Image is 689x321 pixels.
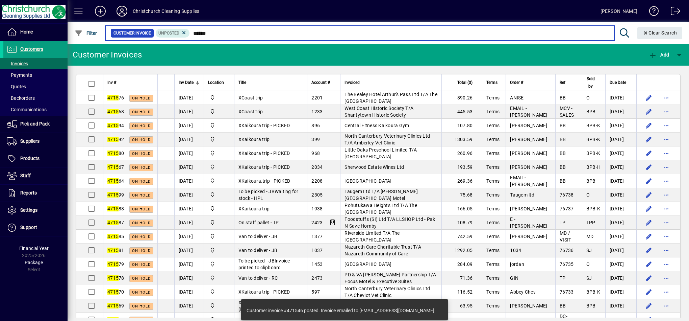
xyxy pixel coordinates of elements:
[3,116,68,133] a: Pick and Pack
[510,79,523,86] span: Order #
[643,189,654,200] button: Edit
[20,29,33,35] span: Home
[107,192,124,198] span: 99
[441,174,482,188] td: 269.36
[3,219,68,236] a: Support
[20,190,37,196] span: Reports
[661,162,672,173] button: More options
[560,178,566,184] span: BB
[238,164,290,170] span: XKaikoura trip - PICKED
[3,202,68,219] a: Settings
[441,146,482,160] td: 260.96
[107,79,116,86] span: Inv #
[311,178,323,184] span: 2208
[586,248,592,253] span: SJ
[238,234,278,239] span: Van to deliver - JB
[132,193,151,198] span: On hold
[311,248,323,253] span: 1037
[610,79,632,86] div: Due Date
[75,30,97,36] span: Filter
[107,137,124,142] span: 92
[107,123,119,128] em: 4715
[132,110,151,114] span: On hold
[605,244,636,257] td: [DATE]
[20,46,43,52] span: Customers
[20,173,31,178] span: Staff
[605,174,636,188] td: [DATE]
[132,207,151,211] span: On hold
[605,160,636,174] td: [DATE]
[20,138,40,144] span: Suppliers
[637,27,683,39] button: Clear
[605,216,636,230] td: [DATE]
[649,52,669,58] span: Add
[238,189,299,201] span: To be picked - JBWaiting for stock - HPL
[174,230,204,244] td: [DATE]
[560,106,574,118] span: MCV - SALES
[441,105,482,119] td: 445.53
[661,203,672,214] button: More options
[344,178,391,184] span: [GEOGRAPHIC_DATA]
[344,79,437,86] div: Invoiced
[661,259,672,270] button: More options
[441,188,482,202] td: 75.68
[311,206,323,211] span: 1938
[560,248,573,253] span: 76736
[605,91,636,105] td: [DATE]
[661,300,672,311] button: More options
[647,49,671,61] button: Add
[3,81,68,92] a: Quotes
[174,285,204,299] td: [DATE]
[7,61,28,66] span: Invoices
[238,123,290,128] span: XKaikoura trip - PICKED
[311,220,323,225] span: 2423
[7,95,35,101] span: Backorders
[158,31,179,36] span: Unposted
[107,234,124,239] span: 85
[510,123,547,128] span: [PERSON_NAME]
[111,5,133,17] button: Profile
[311,234,323,239] span: 1377
[510,95,524,100] span: ANISE
[586,75,595,90] span: Sold by
[25,260,43,265] span: Package
[107,109,119,114] em: 4715
[208,205,230,212] span: Christchurch Cleaning Supplies Ltd
[132,249,151,253] span: On hold
[107,261,124,267] span: 79
[132,124,151,128] span: On hold
[3,69,68,81] a: Payments
[132,165,151,170] span: On hold
[20,207,37,213] span: Settings
[510,192,534,198] span: Taugem ltd
[208,122,230,129] span: Christchurch Cleaning Supplies Ltd
[3,150,68,167] a: Products
[661,273,672,283] button: More options
[311,261,323,267] span: 1453
[208,233,230,240] span: Christchurch Cleaning Supplies Ltd
[605,202,636,216] td: [DATE]
[311,123,320,128] span: 896
[560,220,566,225] span: TP
[666,1,681,23] a: Logout
[208,94,230,101] span: Christchurch Cleaning Supplies Ltd
[486,178,500,184] span: Terms
[643,148,654,159] button: Edit
[208,191,230,199] span: Christchurch Cleaning Supplies Ltd
[132,152,151,156] span: On hold
[510,275,518,281] span: GIN
[560,79,578,86] div: Ref
[174,105,204,119] td: [DATE]
[238,248,278,253] span: Van to deliver - JB
[510,248,521,253] span: 1034
[643,120,654,131] button: Edit
[560,123,566,128] span: BB
[586,164,601,170] span: BPB-H
[661,217,672,228] button: More options
[510,137,547,142] span: [PERSON_NAME]
[238,220,279,225] span: On staff pallet - TP
[510,79,551,86] div: Order #
[311,164,323,170] span: 2034
[486,151,500,156] span: Terms
[107,95,119,100] em: 4715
